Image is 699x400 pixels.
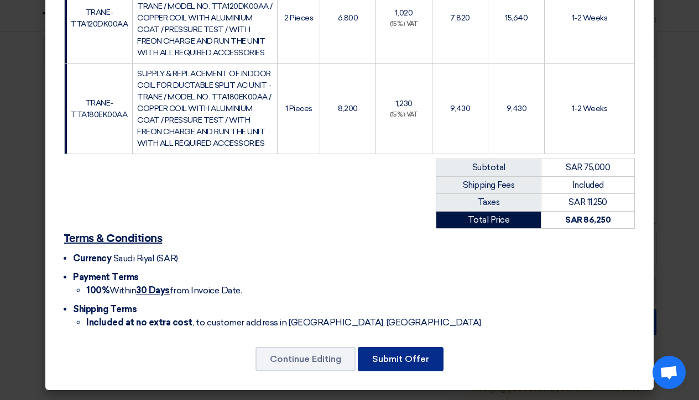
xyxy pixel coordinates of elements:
td: SAR 75,000 [541,159,635,177]
span: Within from Invoice Date. [86,285,242,296]
span: 15,640 [505,13,528,23]
span: 1,230 [395,99,413,108]
span: Shipping Terms [73,304,137,314]
div: (15%) VAT [380,20,427,29]
span: 1 Pieces [285,104,312,113]
span: 9,430 [450,104,471,113]
strong: SAR 86,250 [565,215,611,225]
span: 1-2 Weeks [572,104,608,113]
a: Open chat [653,356,686,389]
button: Continue Editing [255,347,356,371]
span: 6,800 [338,13,358,23]
span: Payment Terms [73,272,139,282]
span: 7,820 [450,13,470,23]
td: Taxes [436,194,541,212]
td: Subtotal [436,159,541,177]
u: 30 Days [136,285,170,296]
span: SUPPLY & REPLACEMENT OF INDOOR COIL FOR DUCTABLE SPLIT AC UNIT - TRANE / MODEL NO. TTA180EK00AA /... [137,69,272,148]
strong: Included at no extra cost [86,317,192,328]
span: 2 Pieces [284,13,313,23]
td: Shipping Fees [436,176,541,194]
div: (15%) VAT [380,110,427,120]
strong: 100% [86,285,109,296]
span: Saudi Riyal (SAR) [113,253,178,264]
span: 1,020 [395,8,413,18]
td: TRANE-TTA180EK00AA [65,64,133,154]
td: Total Price [436,211,541,229]
button: Submit Offer [358,347,444,371]
span: Currency [73,253,111,264]
span: 8,200 [338,104,358,113]
span: 1-2 Weeks [572,13,608,23]
u: Terms & Conditions [64,233,162,244]
span: Included [572,180,604,190]
span: 9,430 [507,104,527,113]
span: SAR 11,250 [568,197,607,207]
li: , to customer address in [GEOGRAPHIC_DATA], [GEOGRAPHIC_DATA] [86,316,635,329]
